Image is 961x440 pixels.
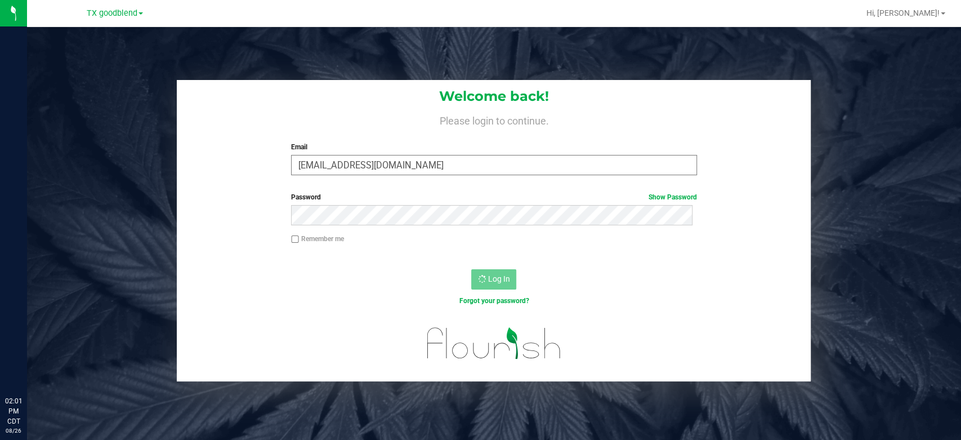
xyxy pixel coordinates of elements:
span: TX goodblend [87,8,137,18]
label: Remember me [291,234,344,244]
img: flourish_logo.svg [415,318,573,369]
label: Email [291,142,697,152]
a: Forgot your password? [459,297,529,305]
span: Hi, [PERSON_NAME]! [866,8,940,17]
h4: Please login to continue. [177,113,811,126]
span: Password [291,193,321,201]
input: Remember me [291,235,299,243]
a: Show Password [649,193,697,201]
span: Log In [488,274,509,283]
p: 02:01 PM CDT [5,396,22,426]
button: Log In [471,269,516,290]
p: 08/26 [5,426,22,435]
h1: Welcome back! [177,89,811,104]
